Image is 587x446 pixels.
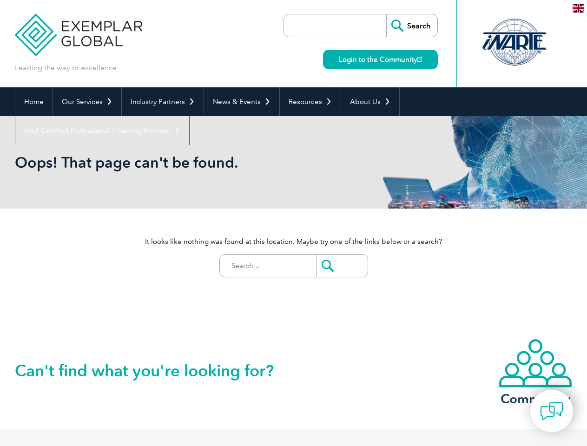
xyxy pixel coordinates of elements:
img: open_square.png [417,57,422,62]
a: Resources [280,87,341,116]
img: contact-chat.png [540,400,563,423]
a: Industry Partners [122,87,204,116]
input: Search [386,14,437,37]
h2: Can't find what you're looking for? [15,363,294,378]
input: Submit [317,255,368,277]
img: icon-community.webp [498,338,573,388]
p: Leading the way to excellence [15,63,117,73]
a: Home [15,87,53,116]
h3: Community [498,393,573,405]
img: en [573,4,584,13]
a: News & Events [204,87,279,116]
a: Login to the Community [323,50,438,69]
a: Find Certified Professional / Training Provider [15,116,189,145]
a: About Us [341,87,399,116]
p: It looks like nothing was found at this location. Maybe try one of the links below or a search? [15,236,573,247]
a: Community [498,338,573,405]
h1: Oops! That page can't be found. [15,153,372,171]
a: Our Services [53,87,121,116]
